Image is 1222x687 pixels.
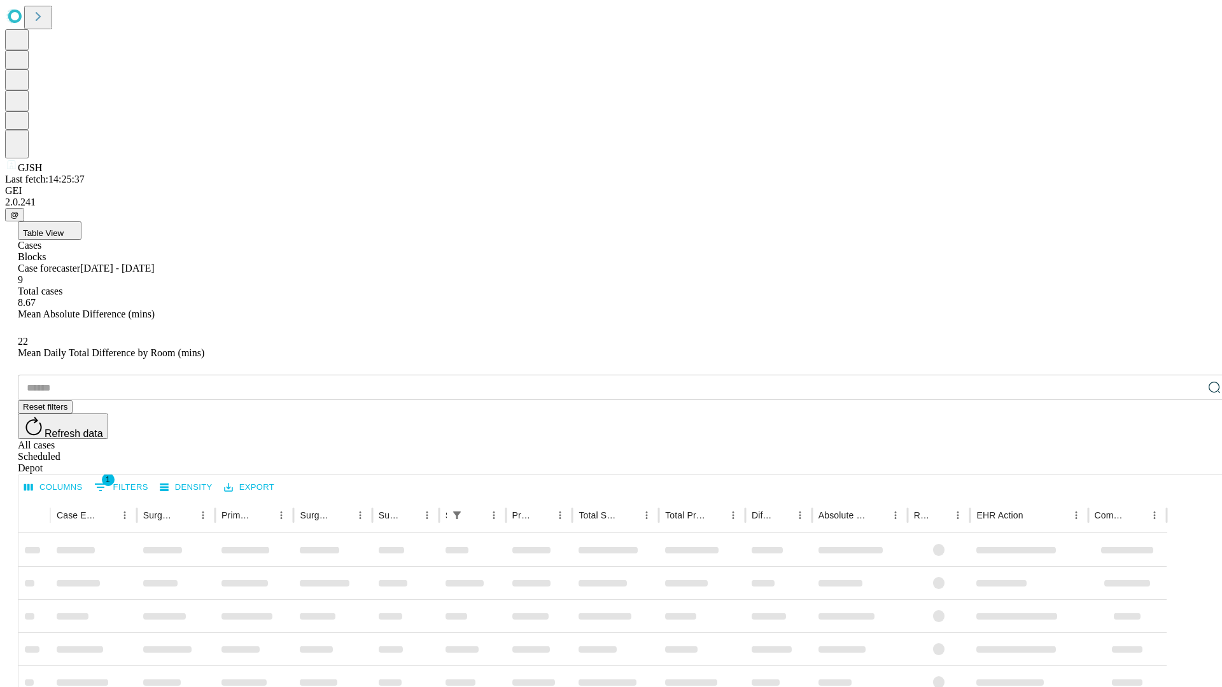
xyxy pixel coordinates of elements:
button: Menu [116,506,134,524]
div: Predicted In Room Duration [512,510,533,520]
button: Sort [1128,506,1146,524]
div: Surgery Date [379,510,399,520]
div: Resolved in EHR [914,510,931,520]
button: Select columns [21,478,86,497]
span: Total cases [18,286,62,296]
button: Menu [485,506,503,524]
button: Density [157,478,216,497]
span: GJSH [18,162,42,173]
button: Menu [351,506,369,524]
div: Comments [1095,510,1127,520]
span: Last fetch: 14:25:37 [5,174,85,184]
button: Menu [724,506,742,524]
button: Menu [551,506,569,524]
button: Menu [418,506,436,524]
span: Table View [23,228,64,238]
button: Sort [773,506,791,524]
div: Surgeon Name [143,510,175,520]
button: Sort [176,506,194,524]
span: Case forecaster [18,263,80,274]
button: Menu [272,506,290,524]
span: @ [10,210,19,219]
button: Menu [194,506,212,524]
button: Show filters [448,506,466,524]
button: Menu [1067,506,1085,524]
button: Sort [1025,506,1043,524]
span: Mean Daily Total Difference by Room (mins) [18,347,204,358]
div: Case Epic Id [57,510,97,520]
button: Sort [255,506,272,524]
div: Absolute Difference [818,510,867,520]
span: Refresh data [45,428,103,439]
div: Difference [752,510,772,520]
div: Surgery Name [300,510,332,520]
button: Menu [887,506,904,524]
span: 1 [102,473,115,486]
button: @ [5,208,24,221]
button: Menu [949,506,967,524]
button: Refresh data [18,413,108,439]
button: Sort [467,506,485,524]
button: Sort [533,506,551,524]
div: Scheduled In Room Duration [446,510,447,520]
div: 1 active filter [448,506,466,524]
button: Show filters [91,477,151,497]
button: Sort [869,506,887,524]
span: 8.67 [18,297,36,308]
span: Reset filters [23,402,67,412]
span: Mean Absolute Difference (mins) [18,309,155,319]
div: GEI [5,185,1217,197]
button: Export [221,478,277,497]
button: Menu [791,506,809,524]
button: Reset filters [18,400,73,413]
button: Table View [18,221,81,240]
div: Primary Service [221,510,253,520]
button: Menu [1146,506,1163,524]
button: Menu [638,506,656,524]
div: Total Scheduled Duration [579,510,619,520]
button: Sort [706,506,724,524]
button: Sort [620,506,638,524]
span: [DATE] - [DATE] [80,263,154,274]
button: Sort [931,506,949,524]
button: Sort [98,506,116,524]
div: EHR Action [976,510,1023,520]
div: 2.0.241 [5,197,1217,208]
button: Sort [334,506,351,524]
span: 9 [18,274,23,285]
span: 22 [18,336,28,347]
div: Total Predicted Duration [665,510,705,520]
button: Sort [400,506,418,524]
